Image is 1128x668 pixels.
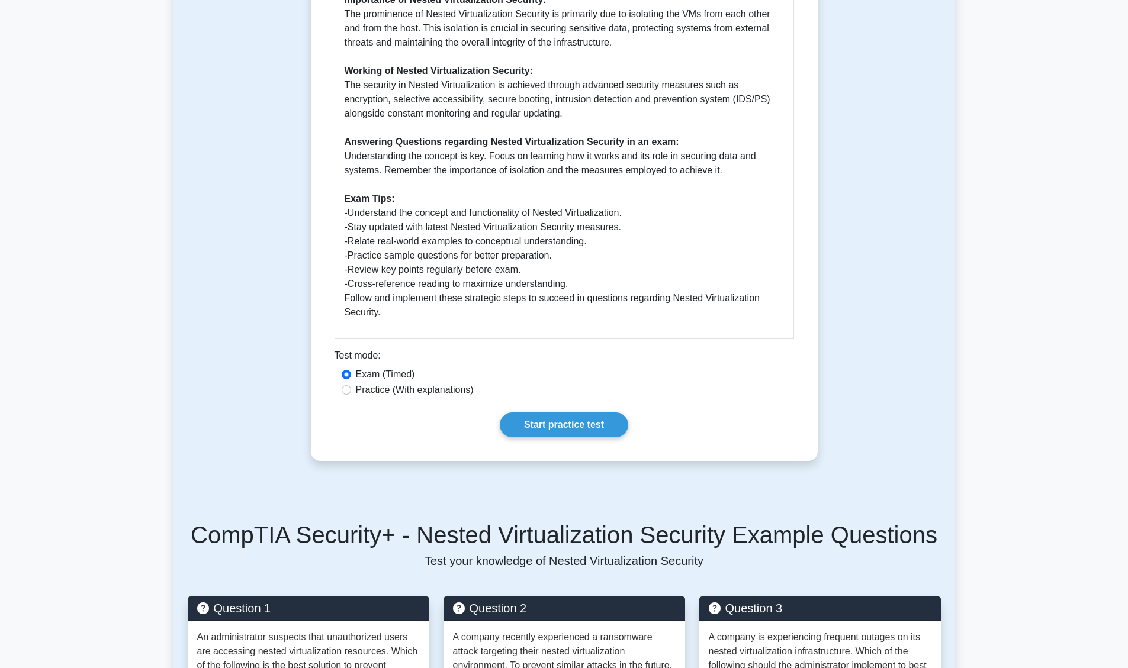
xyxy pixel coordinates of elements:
[453,601,676,615] h5: Question 2
[356,367,415,382] label: Exam (Timed)
[345,66,534,76] b: Working of Nested Virtualization Security:
[188,554,941,568] p: Test your knowledge of Nested Virtualization Security
[500,412,628,437] a: Start practice test
[335,348,794,367] div: Test mode:
[188,521,941,549] h5: CompTIA Security+ - Nested Virtualization Security Example Questions
[197,601,420,615] h5: Question 1
[345,137,679,147] b: Answering Questions regarding Nested Virtualization Security in an exam:
[356,383,474,397] label: Practice (With explanations)
[345,193,395,204] b: Exam Tips:
[709,601,931,615] h5: Question 3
